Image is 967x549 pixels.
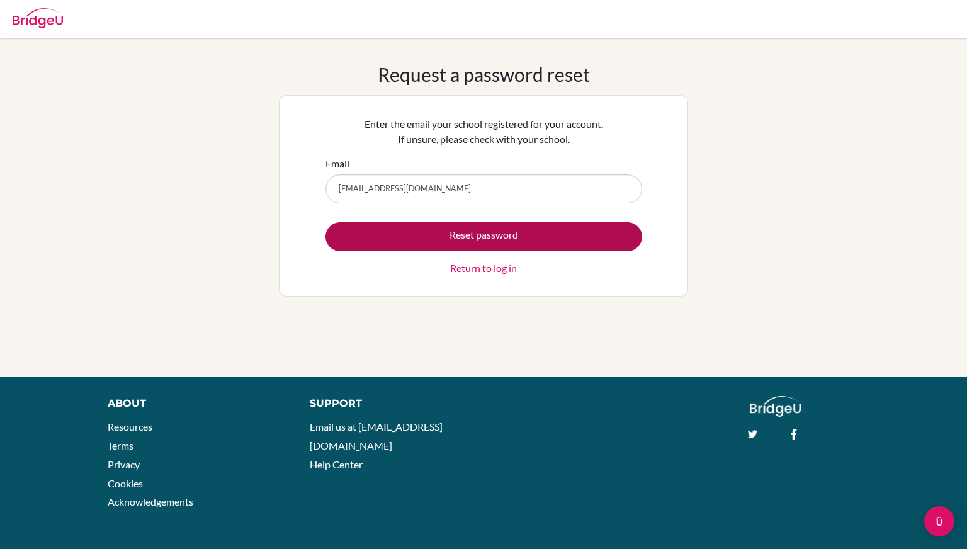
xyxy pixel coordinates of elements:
div: Support [310,396,470,411]
p: Enter the email your school registered for your account. If unsure, please check with your school. [325,116,642,147]
h1: Request a password reset [378,63,590,86]
a: Terms [108,439,133,451]
div: About [108,396,281,411]
button: Reset password [325,222,642,251]
div: Open Intercom Messenger [924,506,954,536]
a: Email us at [EMAIL_ADDRESS][DOMAIN_NAME] [310,421,443,451]
a: Cookies [108,477,143,489]
a: Return to log in [450,261,517,276]
img: logo_white@2x-f4f0deed5e89b7ecb1c2cc34c3e3d731f90f0f143d5ea2071677605dd97b5244.png [750,396,801,417]
a: Privacy [108,458,140,470]
label: Email [325,156,349,171]
a: Help Center [310,458,363,470]
a: Acknowledgements [108,495,193,507]
a: Resources [108,421,152,433]
img: Bridge-U [13,8,63,28]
